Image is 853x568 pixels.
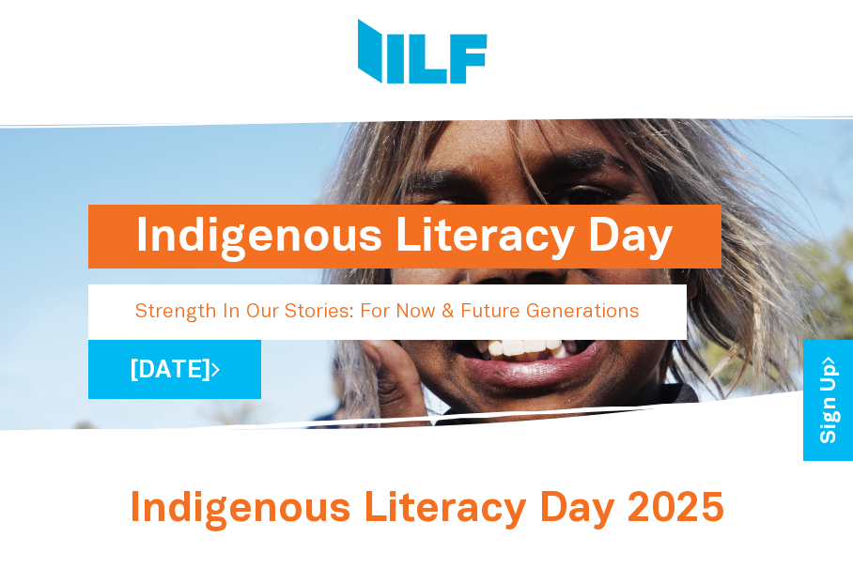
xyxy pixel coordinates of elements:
h1: Indigenous Literacy Day [135,205,675,269]
p: Strength In Our Stories: For Now & Future Generations [88,284,687,340]
span: Indigenous Literacy Day 2025 [129,491,724,530]
img: Logo [358,19,488,89]
a: [DATE] [88,340,261,399]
